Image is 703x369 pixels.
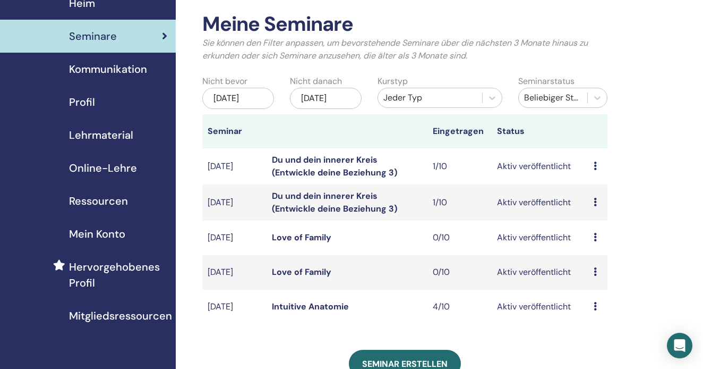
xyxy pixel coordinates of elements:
[202,290,267,324] td: [DATE]
[272,266,331,278] a: Love of Family
[492,255,588,290] td: Aktiv veröffentlicht
[667,333,692,358] div: Open Intercom Messenger
[202,37,607,62] p: Sie können den Filter anpassen, um bevorstehende Seminare über die nächsten 3 Monate hinaus zu er...
[272,154,397,178] a: Du und dein innerer Kreis (Entwickle deine Beziehung 3)
[202,255,267,290] td: [DATE]
[202,12,607,37] h2: Meine Seminare
[492,114,588,148] th: Status
[202,148,267,184] td: [DATE]
[69,308,172,324] span: Mitgliedsressourcen
[427,221,492,255] td: 0/10
[69,193,128,209] span: Ressourcen
[272,190,397,214] a: Du und dein innerer Kreis (Entwickle deine Beziehung 3)
[272,301,349,312] a: Intuitive Anatomie
[524,91,582,104] div: Beliebiger Status
[518,75,575,88] label: Seminarstatus
[492,290,588,324] td: Aktiv veröffentlicht
[69,259,167,291] span: Hervorgehobenes Profil
[69,160,137,176] span: Online-Lehre
[202,184,267,221] td: [DATE]
[492,148,588,184] td: Aktiv veröffentlicht
[69,226,125,242] span: Mein Konto
[69,61,147,77] span: Kommunikation
[202,88,274,109] div: [DATE]
[378,75,408,88] label: Kurstyp
[202,114,267,148] th: Seminar
[272,232,331,243] a: Love of Family
[492,221,588,255] td: Aktiv veröffentlicht
[69,127,133,143] span: Lehrmaterial
[202,75,247,88] label: Nicht bevor
[290,88,362,109] div: [DATE]
[427,290,492,324] td: 4/10
[69,94,95,110] span: Profil
[69,28,117,44] span: Seminare
[202,221,267,255] td: [DATE]
[427,114,492,148] th: Eingetragen
[290,75,342,88] label: Nicht danach
[383,91,476,104] div: Jeder Typ
[427,184,492,221] td: 1/10
[427,148,492,184] td: 1/10
[427,255,492,290] td: 0/10
[492,184,588,221] td: Aktiv veröffentlicht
